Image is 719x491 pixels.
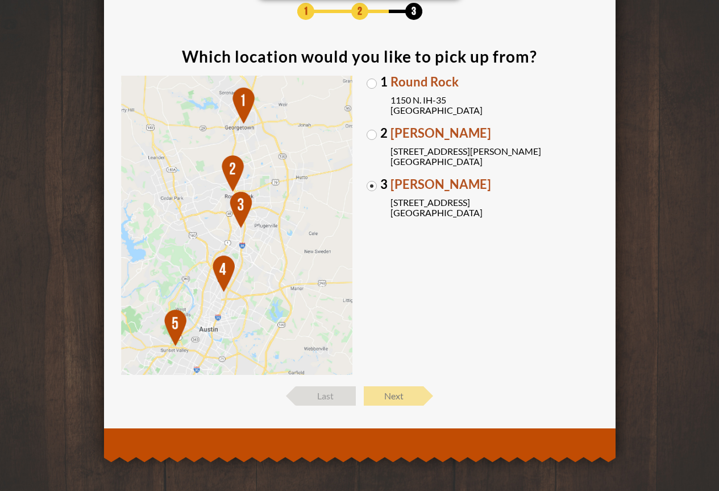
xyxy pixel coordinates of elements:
span: 1150 N. IH-35 [GEOGRAPHIC_DATA] [390,95,599,115]
span: 2 [380,127,388,139]
span: [PERSON_NAME] [390,127,599,139]
span: 1 [380,76,388,88]
span: Round Rock [390,76,599,88]
span: [STREET_ADDRESS] [GEOGRAPHIC_DATA] [390,197,599,218]
span: [PERSON_NAME] [390,178,599,191]
span: 1 [297,3,314,20]
span: Next [364,386,423,406]
span: 2 [351,3,368,20]
div: Which location would you like to pick up from? [182,48,537,64]
span: [STREET_ADDRESS][PERSON_NAME] [GEOGRAPHIC_DATA] [390,146,599,167]
span: 3 [405,3,422,20]
span: 3 [380,178,388,191]
img: Map of Locations [121,76,353,376]
span: Last [296,386,356,406]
